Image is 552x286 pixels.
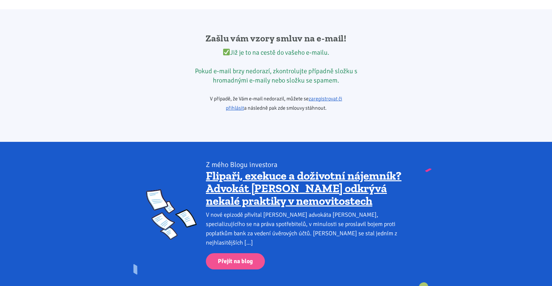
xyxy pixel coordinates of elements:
[191,32,361,44] h2: Zašlu vám vzory smluv na e-mail!
[206,253,265,269] a: Přejít na blog
[206,169,401,208] a: Flipaři, exekuce a doživotní nájemník? Advokát [PERSON_NAME] odkrývá nekalé praktiky v nemovitostech
[226,95,342,111] a: zaregistrovat či přihlásit
[191,48,361,85] div: Již je to na cestě do vašeho e-mailu. Pokud e-mail brzy nedorazí, zkontrolujte případně složku s ...
[206,160,406,169] div: Z mého Blogu investora
[223,49,230,55] img: ✅
[206,210,406,247] div: V nové epizodě přivítal [PERSON_NAME] advokáta [PERSON_NAME], specializujícího se na práva spotře...
[191,94,361,113] p: V případě, že Vám e-mail nedorazil, můžete se a následně pak zde smlouvy stáhnout.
